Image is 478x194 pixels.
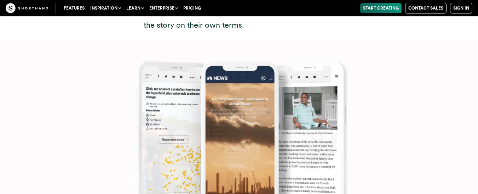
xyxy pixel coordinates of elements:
a: Pricing [180,3,204,13]
button: Enterprise [146,3,180,13]
a: Sign in [450,3,472,13]
img: The Craft [6,3,48,13]
a: Start Creating [360,3,402,13]
button: Inspiration [87,3,123,13]
a: Contact Sales [405,3,447,13]
button: Learn [123,3,146,13]
a: Features [61,3,87,13]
